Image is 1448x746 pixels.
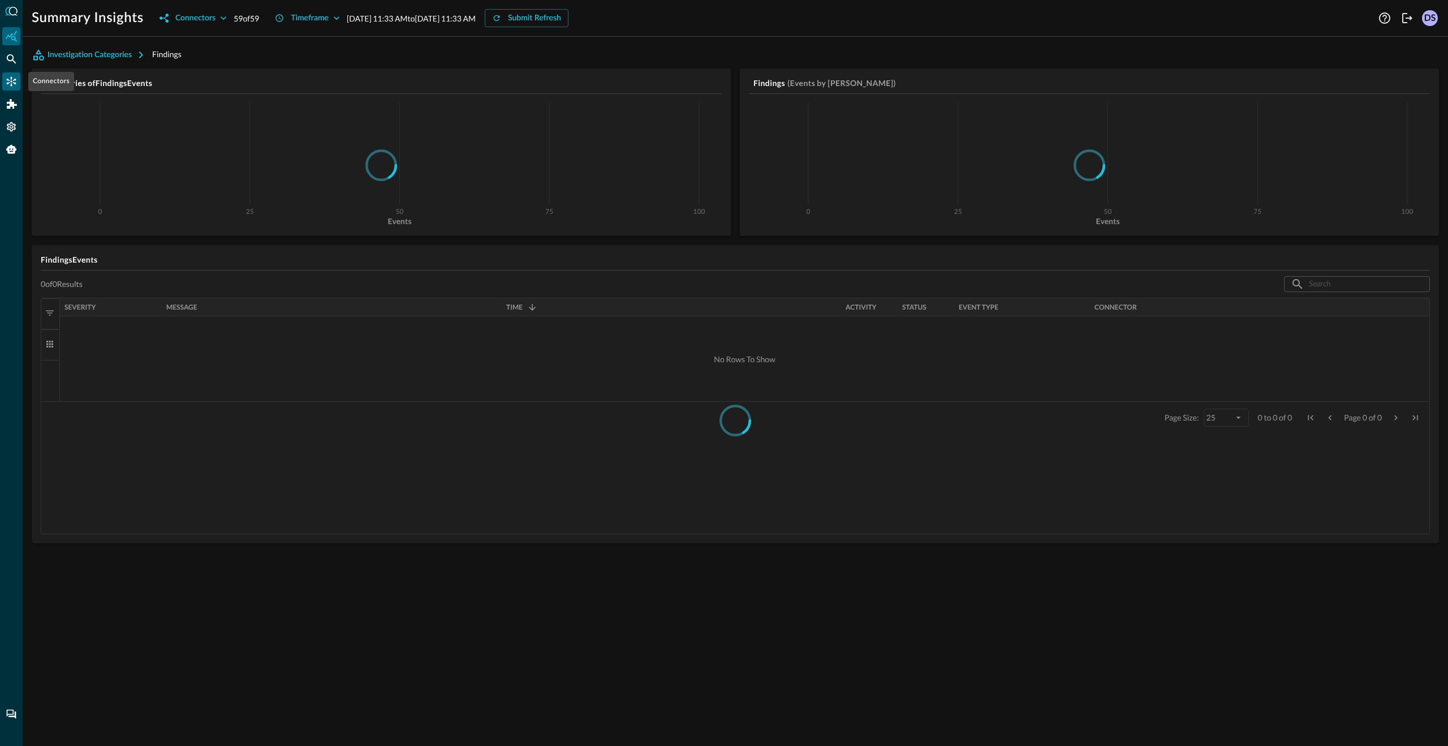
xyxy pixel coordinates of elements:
h1: Summary Insights [32,9,144,27]
button: Investigation Categories [32,46,152,64]
p: 0 of 0 Results [41,279,83,289]
h5: Findings Events [41,254,1430,265]
button: Timeframe [268,9,347,27]
div: Query Agent [2,140,20,158]
div: Summary Insights [2,27,20,45]
div: Connectors [2,72,20,91]
div: Federated Search [2,50,20,68]
button: Submit Refresh [485,9,568,27]
div: Submit Refresh [508,11,561,25]
h5: (Events by [PERSON_NAME]) [787,78,896,89]
button: Help [1376,9,1394,27]
div: Settings [2,118,20,136]
div: Chat [2,705,20,723]
div: Connectors [175,11,216,25]
div: Timeframe [291,11,329,25]
button: Logout [1398,9,1416,27]
span: Findings [152,49,182,59]
button: Connectors [153,9,234,27]
div: Connectors [28,72,74,91]
input: Search [1309,273,1404,294]
h5: Findings [753,78,785,89]
h5: Categories of Findings Events [45,78,722,89]
div: DS [1422,10,1438,26]
div: Addons [3,95,21,113]
p: 59 of 59 [234,12,259,24]
p: [DATE] 11:33 AM to [DATE] 11:33 AM [347,12,476,24]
